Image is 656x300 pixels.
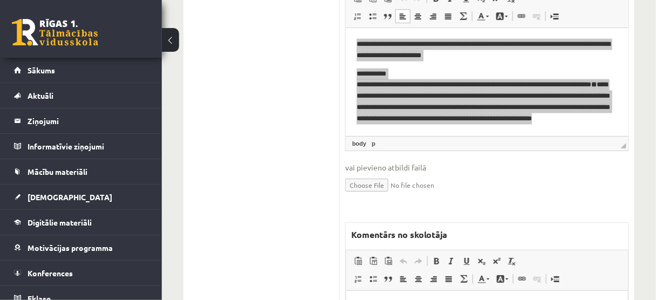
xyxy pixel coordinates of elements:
a: Fona krāsa [493,272,512,286]
a: Aktuāli [14,83,148,108]
span: vai pievieno atbildi failā [345,162,629,173]
a: Izlīdzināt malas [441,9,456,23]
a: p elements [370,139,378,148]
a: [DEMOGRAPHIC_DATA] [14,185,148,209]
a: Izlīdzināt pa kreisi [396,272,411,286]
span: Mācību materiāli [28,167,87,176]
span: Sākums [28,65,55,75]
a: Saite (vadīšanas taustiņš+K) [514,9,529,23]
a: Ievietot no Worda [381,254,396,268]
a: Atcelt (vadīšanas taustiņš+Z) [396,254,411,268]
a: Math [456,272,471,286]
a: Motivācijas programma [14,235,148,260]
a: Izlīdzināt pa kreisi [395,9,411,23]
a: Fona krāsa [493,9,511,23]
a: Ievietot kā vienkāršu tekstu (vadīšanas taustiņš+pārslēgšanas taustiņš+V) [366,254,381,268]
a: Augšraksts [489,254,504,268]
a: Teksta krāsa [474,272,493,286]
span: Motivācijas programma [28,243,113,253]
legend: Informatīvie ziņojumi [28,134,148,159]
a: Ievietot lapas pārtraukumu drukai [547,9,562,23]
legend: Ziņojumi [28,108,148,133]
a: Sākums [14,58,148,83]
a: Izlīdzināt malas [441,272,456,286]
a: Slīpraksts (vadīšanas taustiņš+I) [444,254,459,268]
a: Ielīmēt (vadīšanas taustiņš+V) [351,254,366,268]
a: Izlīdzināt pa labi [426,272,441,286]
a: Centrēti [411,9,426,23]
a: Atsaistīt [530,272,545,286]
span: Mērogot [621,143,626,148]
a: Bloka citāts [381,272,396,286]
a: Ievietot/noņemt sarakstu ar aizzīmēm [366,272,381,286]
a: Mācību materiāli [14,159,148,184]
a: Ievietot/noņemt sarakstu ar aizzīmēm [365,9,380,23]
a: Centrēti [411,272,426,286]
a: Math [456,9,471,23]
iframe: Bagātinātā teksta redaktors, wiswyg-editor-user-answer-47024925385100 [346,28,628,136]
a: Atsaistīt [529,9,544,23]
a: Informatīvie ziņojumi [14,134,148,159]
a: body elements [350,139,368,148]
a: Ievietot/noņemt numurētu sarakstu [350,9,365,23]
a: Rīgas 1. Tālmācības vidusskola [12,19,98,46]
span: [DEMOGRAPHIC_DATA] [28,192,112,202]
a: Saite (vadīšanas taustiņš+K) [515,272,530,286]
span: Digitālie materiāli [28,217,92,227]
a: Pasvītrojums (vadīšanas taustiņš+U) [459,254,474,268]
a: Ziņojumi [14,108,148,133]
a: Ievietot/noņemt numurētu sarakstu [351,272,366,286]
a: Ievietot lapas pārtraukumu drukai [548,272,563,286]
body: Bagātinātā teksta redaktors, wiswyg-editor-47024944643540-1757656500-564 [11,11,271,22]
a: Teksta krāsa [474,9,493,23]
a: Konferences [14,261,148,285]
label: Komentārs no skolotāja [346,223,453,247]
a: Noņemt stilus [504,254,520,268]
span: Konferences [28,268,73,278]
a: Atkārtot (vadīšanas taustiņš+Y) [411,254,426,268]
a: Izlīdzināt pa labi [426,9,441,23]
span: Aktuāli [28,91,53,100]
a: Treknraksts (vadīšanas taustiņš+B) [429,254,444,268]
a: Bloka citāts [380,9,395,23]
a: Digitālie materiāli [14,210,148,235]
a: Apakšraksts [474,254,489,268]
